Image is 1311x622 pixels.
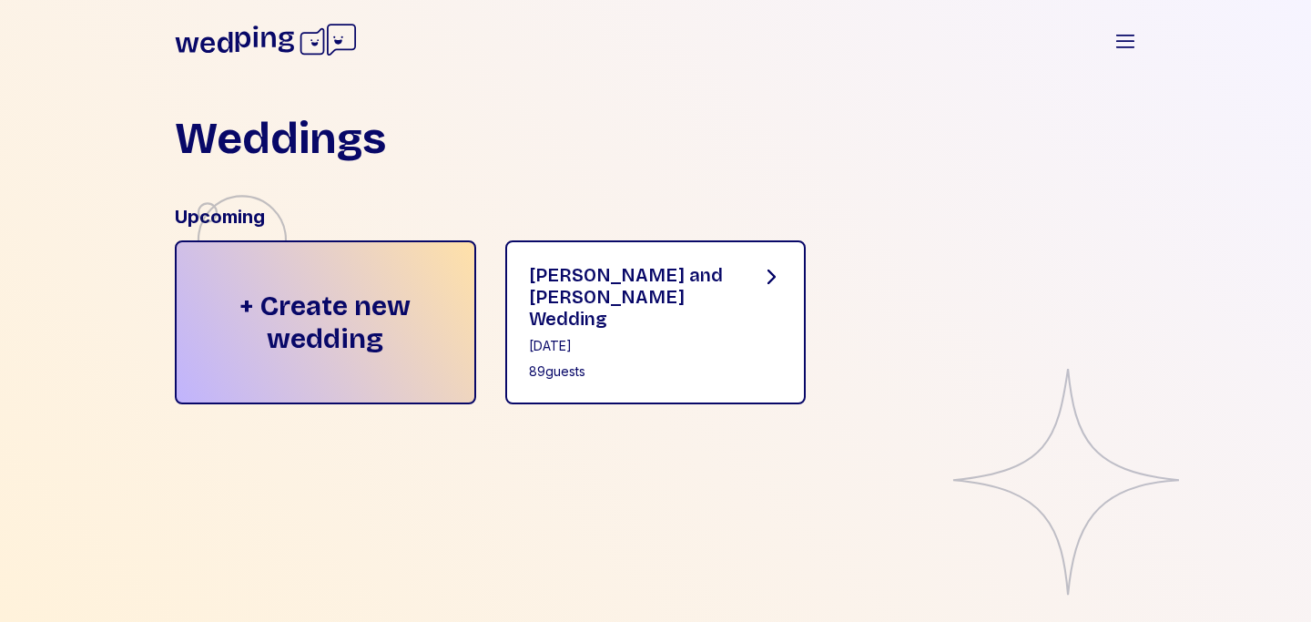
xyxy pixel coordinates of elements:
h1: Weddings [175,117,386,160]
div: 89 guests [529,362,732,381]
div: [DATE] [529,337,732,355]
div: [PERSON_NAME] and [PERSON_NAME] Wedding [529,264,732,330]
div: Upcoming [175,204,1136,229]
div: + Create new wedding [175,240,476,404]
